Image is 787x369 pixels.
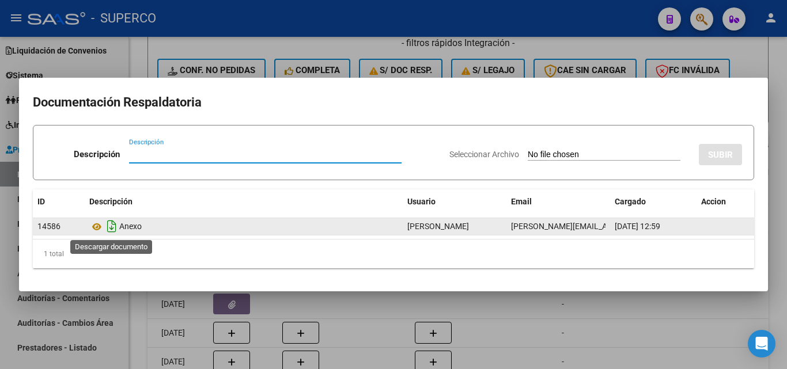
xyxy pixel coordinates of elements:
div: 1 total [33,239,754,268]
button: SUBIR [699,144,742,165]
span: Usuario [407,197,436,206]
span: Seleccionar Archivo [449,150,519,159]
span: Cargado [615,197,646,206]
span: Accion [701,197,726,206]
datatable-header-cell: Accion [697,189,754,214]
span: SUBIR [708,150,733,160]
span: [DATE] 12:59 [615,222,660,231]
span: Email [511,197,532,206]
datatable-header-cell: ID [33,189,85,214]
datatable-header-cell: Cargado [610,189,697,214]
span: ID [37,197,45,206]
datatable-header-cell: Email [506,189,610,214]
i: Descargar documento [104,217,119,235]
datatable-header-cell: Usuario [403,189,506,214]
span: 14586 [37,222,60,231]
span: [PERSON_NAME] [407,222,469,231]
div: Anexo [89,217,398,235]
span: Descripción [89,197,133,206]
p: Descripción [74,148,120,161]
h2: Documentación Respaldatoria [33,92,754,113]
datatable-header-cell: Descripción [85,189,403,214]
div: Open Intercom Messenger [748,330,775,357]
span: [PERSON_NAME][EMAIL_ADDRESS][PERSON_NAME][DOMAIN_NAME] [511,222,762,231]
